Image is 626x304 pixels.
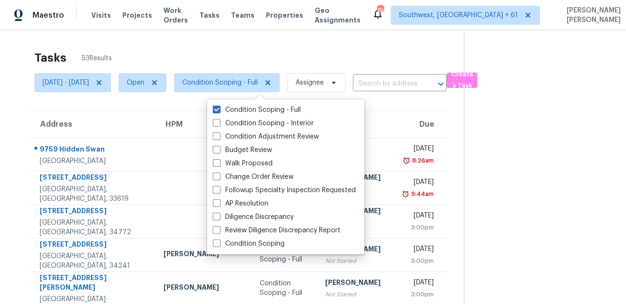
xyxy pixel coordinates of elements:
[447,73,477,88] button: Create a Task
[399,11,518,20] span: Southwest, [GEOGRAPHIC_DATA] + 61
[266,11,303,20] span: Properties
[164,249,244,261] div: [PERSON_NAME]
[40,251,148,271] div: [GEOGRAPHIC_DATA], [GEOGRAPHIC_DATA], 34241
[406,223,434,232] div: 3:00pm
[213,226,340,235] label: Review Diligence Discrepancy Report
[156,111,252,138] th: HPM
[213,132,319,141] label: Condition Adjustment Review
[199,12,220,19] span: Tasks
[127,78,144,87] span: Open
[213,172,294,182] label: Change Order Review
[325,256,391,266] div: Not Started
[260,245,310,264] div: Condition Scoping - Full
[402,189,409,199] img: Overdue Alarm Icon
[315,6,361,25] span: Geo Assignments
[40,218,148,237] div: [GEOGRAPHIC_DATA], [GEOGRAPHIC_DATA], 34772
[122,11,152,20] span: Projects
[353,76,420,91] input: Search by address
[406,211,434,223] div: [DATE]
[213,145,272,155] label: Budget Review
[40,156,148,166] div: [GEOGRAPHIC_DATA]
[40,273,148,294] div: [STREET_ADDRESS][PERSON_NAME]
[182,78,258,87] span: Condition Scoping - Full
[164,6,188,25] span: Work Orders
[260,279,310,298] div: Condition Scoping - Full
[33,11,64,20] span: Maestro
[406,177,434,189] div: [DATE]
[406,278,434,290] div: [DATE]
[325,290,391,299] div: Not Started
[406,244,434,256] div: [DATE]
[34,53,66,63] h2: Tasks
[40,239,148,251] div: [STREET_ADDRESS]
[213,185,356,195] label: Followup Specialty Inspection Requested
[40,173,148,185] div: [STREET_ADDRESS]
[296,78,324,87] span: Assignee
[213,239,285,249] label: Condition Scoping
[231,11,254,20] span: Teams
[563,6,621,25] span: [PERSON_NAME] [PERSON_NAME]
[406,144,434,156] div: [DATE]
[410,156,434,165] div: 8:26am
[91,11,111,20] span: Visits
[403,156,410,165] img: Overdue Alarm Icon
[82,54,112,63] span: 53 Results
[213,119,314,128] label: Condition Scoping - Interior
[40,185,148,204] div: [GEOGRAPHIC_DATA], [GEOGRAPHIC_DATA], 33619
[377,6,384,15] div: 752
[164,282,244,294] div: [PERSON_NAME]
[406,290,434,299] div: 3:00pm
[213,199,268,208] label: AP Resolution
[325,278,391,290] div: [PERSON_NAME]
[398,111,449,138] th: Due
[213,212,294,222] label: Diligence Discrepancy
[31,111,156,138] th: Address
[406,256,434,266] div: 3:00pm
[40,144,148,156] div: 9759 Hidden Swan
[409,189,434,199] div: 9:44am
[213,159,273,168] label: Walk Proposed
[434,77,448,91] button: Open
[451,69,472,91] span: Create a Task
[213,105,301,115] label: Condition Scoping - Full
[40,206,148,218] div: [STREET_ADDRESS]
[40,294,148,304] div: [GEOGRAPHIC_DATA]
[43,78,89,87] span: [DATE] - [DATE]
